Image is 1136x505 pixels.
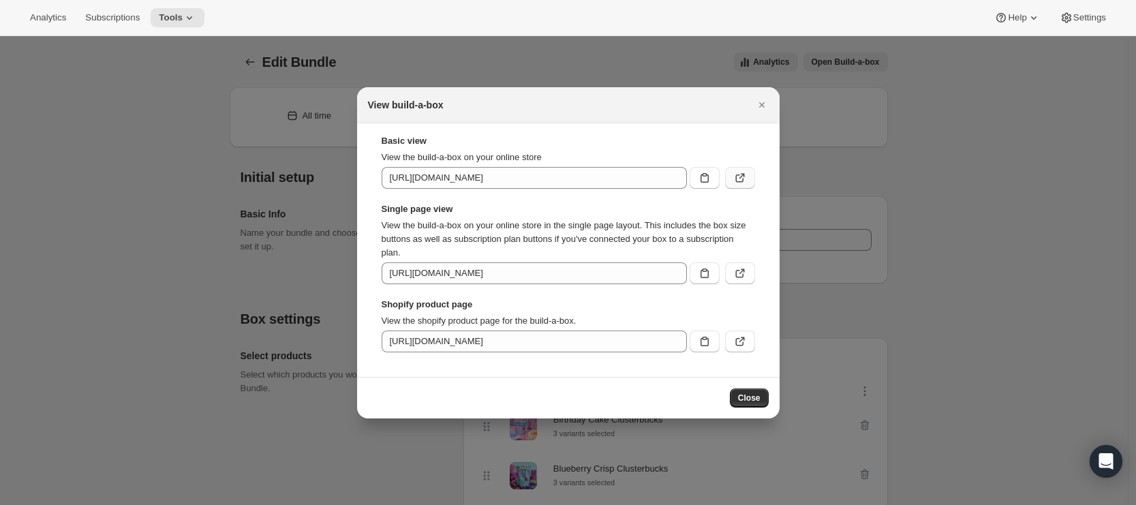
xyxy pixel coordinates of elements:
strong: Shopify product page [382,298,755,311]
span: Close [738,393,761,403]
strong: Single page view [382,202,755,216]
p: View the build-a-box on your online store [382,151,755,164]
span: Settings [1073,12,1106,23]
span: Subscriptions [85,12,140,23]
div: Open Intercom Messenger [1090,445,1122,478]
span: Help [1008,12,1026,23]
h2: View build-a-box [368,98,444,112]
button: Subscriptions [77,8,148,27]
p: View the build-a-box on your online store in the single page layout. This includes the box size b... [382,219,755,260]
button: Settings [1051,8,1114,27]
button: Close [730,388,769,408]
strong: Basic view [382,134,755,148]
button: Tools [151,8,204,27]
p: View the shopify product page for the build-a-box. [382,314,755,328]
button: Help [986,8,1048,27]
button: Close [752,95,771,114]
span: Analytics [30,12,66,23]
button: Analytics [22,8,74,27]
span: Tools [159,12,183,23]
